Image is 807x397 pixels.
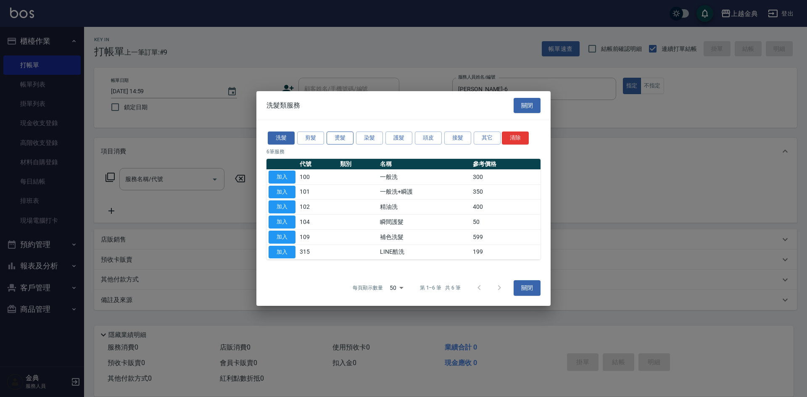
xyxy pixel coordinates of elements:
button: 護髮 [385,131,412,145]
button: 洗髮 [268,131,295,145]
button: 加入 [269,171,295,184]
button: 接髮 [444,131,471,145]
p: 第 1–6 筆 共 6 筆 [420,284,461,292]
p: 每頁顯示數量 [353,284,383,292]
button: 其它 [474,131,501,145]
p: 6 筆服務 [266,148,541,155]
div: 50 [386,276,406,299]
td: 599 [471,229,541,245]
button: 燙髮 [327,131,353,145]
td: 104 [298,215,338,230]
button: 清除 [502,131,529,145]
td: 補色洗髮 [378,229,471,245]
span: 洗髮類服務 [266,101,300,110]
td: 50 [471,215,541,230]
button: 加入 [269,216,295,229]
td: 102 [298,200,338,215]
th: 名稱 [378,159,471,170]
button: 加入 [269,200,295,213]
th: 參考價格 [471,159,541,170]
td: LINE酷洗 [378,245,471,260]
td: 400 [471,200,541,215]
td: 199 [471,245,541,260]
button: 剪髮 [297,131,324,145]
td: 101 [298,184,338,200]
td: 315 [298,245,338,260]
td: 300 [471,169,541,184]
th: 類別 [338,159,378,170]
td: 350 [471,184,541,200]
td: 一般洗+瞬護 [378,184,471,200]
button: 加入 [269,186,295,199]
td: 109 [298,229,338,245]
th: 代號 [298,159,338,170]
td: 瞬間護髮 [378,215,471,230]
td: 精油洗 [378,200,471,215]
td: 一般洗 [378,169,471,184]
td: 100 [298,169,338,184]
button: 關閉 [514,280,541,296]
button: 關閉 [514,98,541,113]
button: 染髮 [356,131,383,145]
button: 加入 [269,231,295,244]
button: 頭皮 [415,131,442,145]
button: 加入 [269,246,295,259]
